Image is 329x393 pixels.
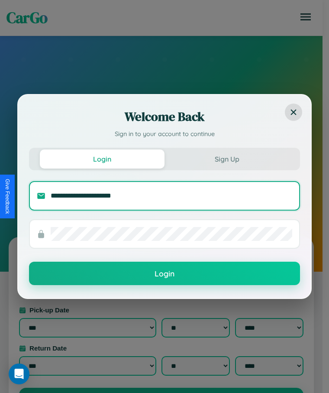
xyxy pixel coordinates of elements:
p: Sign in to your account to continue [29,130,300,139]
button: Sign Up [164,149,289,169]
div: Open Intercom Messenger [9,364,29,384]
h2: Welcome Back [29,108,300,125]
div: Give Feedback [4,179,10,214]
button: Login [40,149,164,169]
button: Login [29,262,300,285]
